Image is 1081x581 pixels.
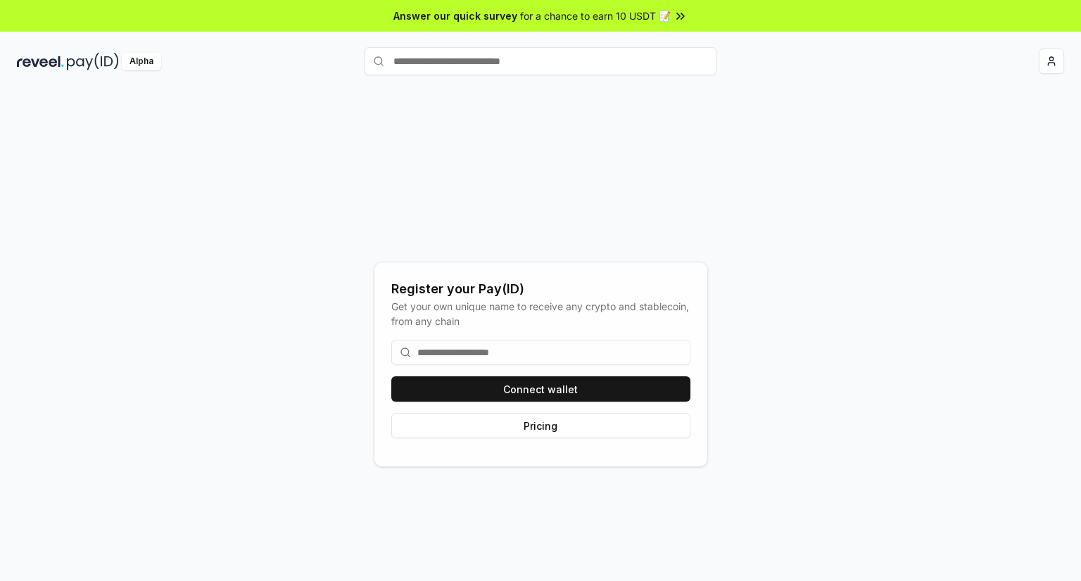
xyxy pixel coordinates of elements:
button: Connect wallet [391,376,690,402]
button: Pricing [391,413,690,438]
div: Register your Pay(ID) [391,279,690,299]
img: reveel_dark [17,53,64,70]
div: Alpha [122,53,161,70]
span: Answer our quick survey [393,8,517,23]
span: for a chance to earn 10 USDT 📝 [520,8,671,23]
div: Get your own unique name to receive any crypto and stablecoin, from any chain [391,299,690,328]
img: pay_id [67,53,119,70]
